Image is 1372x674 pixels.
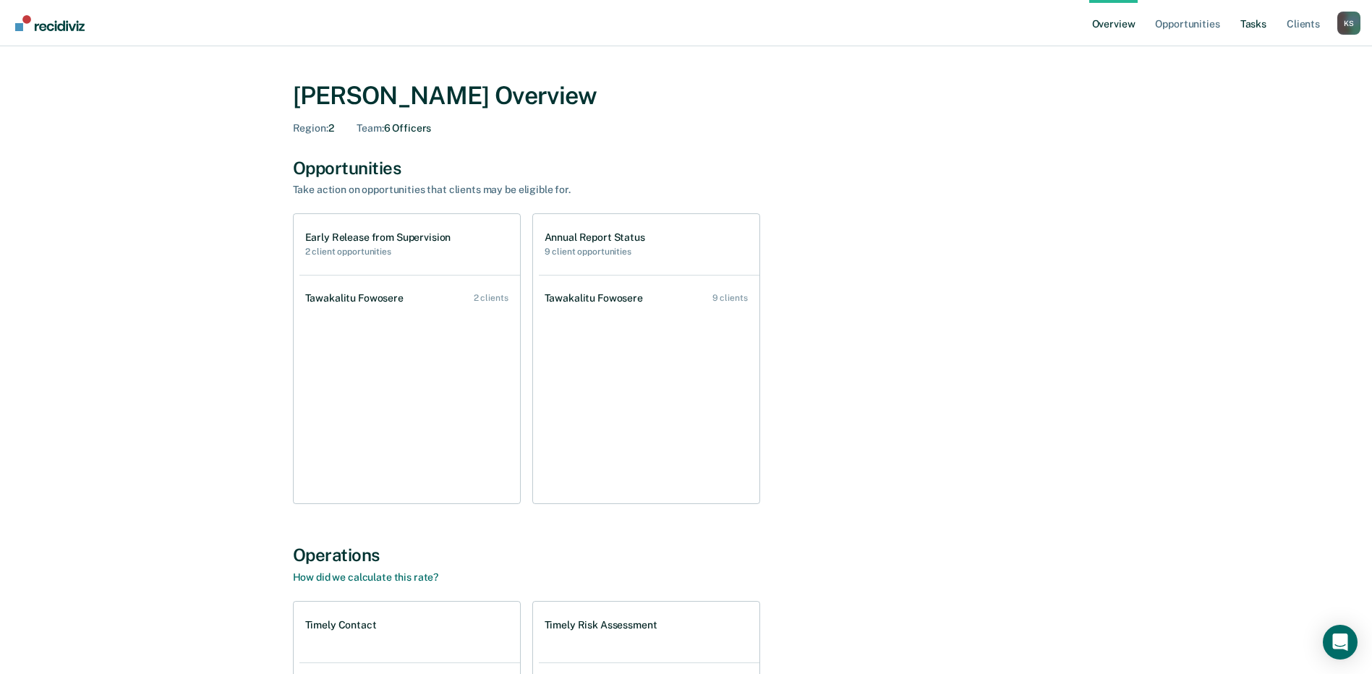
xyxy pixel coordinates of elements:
h2: 2 client opportunities [305,247,451,257]
div: 9 clients [712,293,748,303]
span: Team : [357,122,383,134]
span: Region : [293,122,328,134]
div: Open Intercom Messenger [1323,625,1358,660]
div: 2 [293,122,334,135]
a: How did we calculate this rate? [293,571,439,583]
div: Tawakalitu Fowosere [545,292,649,304]
div: Operations [293,545,1080,566]
div: Opportunities [293,158,1080,179]
div: Take action on opportunities that clients may be eligible for. [293,184,799,196]
button: Profile dropdown button [1337,12,1360,35]
div: 2 clients [474,293,508,303]
a: Tawakalitu Fowosere 9 clients [539,278,759,319]
h2: 9 client opportunities [545,247,645,257]
div: 6 Officers [357,122,431,135]
h1: Timely Contact [305,619,377,631]
h1: Timely Risk Assessment [545,619,657,631]
a: Tawakalitu Fowosere 2 clients [299,278,520,319]
div: K S [1337,12,1360,35]
div: Tawakalitu Fowosere [305,292,409,304]
img: Recidiviz [15,15,85,31]
h1: Early Release from Supervision [305,231,451,244]
div: [PERSON_NAME] Overview [293,81,1080,111]
h1: Annual Report Status [545,231,645,244]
